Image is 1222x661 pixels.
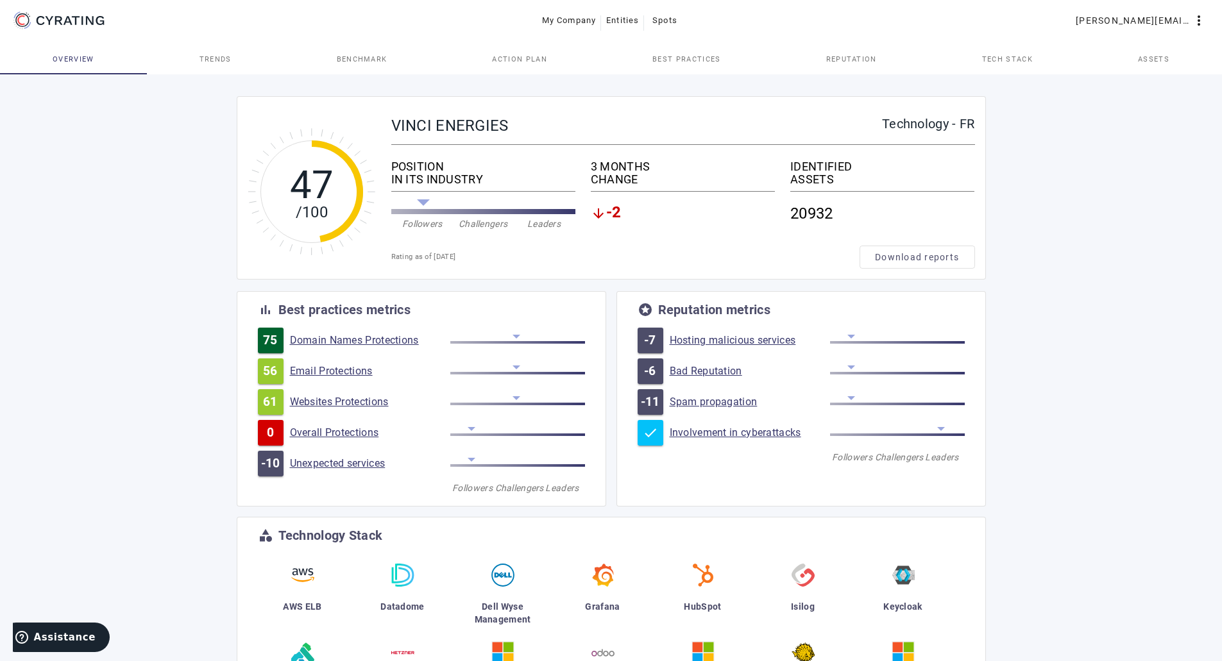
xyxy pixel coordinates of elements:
span: 61 [263,396,278,408]
span: Benchmark [337,56,387,63]
span: -10 [261,457,280,470]
button: Spots [644,9,685,32]
div: Challengers [875,451,920,464]
span: Isilog [791,601,815,612]
span: Entities [606,10,639,31]
button: My Company [537,9,602,32]
span: Overview [53,56,94,63]
div: Leaders [514,217,575,230]
div: Technology - FR [882,117,975,130]
mat-icon: category [258,528,273,543]
a: Datadome [358,558,448,636]
span: Action Plan [492,56,547,63]
div: Challengers [453,217,514,230]
span: -6 [644,365,656,378]
a: Overall Protections [290,426,450,439]
span: Trends [199,56,232,63]
a: AWS ELB [258,558,348,636]
a: Involvement in cyberattacks [670,426,830,439]
div: Leaders [540,481,585,494]
div: Rating as of [DATE] [391,251,860,264]
span: HubSpot [684,601,721,612]
a: Grafana [558,558,648,636]
mat-icon: bar_chart [258,302,273,317]
div: ASSETS [790,173,974,186]
div: 20932 [790,197,974,230]
div: Leaders [920,451,965,464]
div: Followers [450,481,495,494]
button: [PERSON_NAME][EMAIL_ADDRESS][DOMAIN_NAME] [1071,9,1212,32]
a: Domain Names Protections [290,334,450,347]
a: HubSpot [658,558,748,636]
a: Hosting malicious services [670,334,830,347]
div: Reputation metrics [658,303,770,316]
span: Keycloak [883,601,922,612]
span: -7 [644,334,656,347]
span: Assets [1138,56,1169,63]
div: Followers [830,451,875,464]
mat-icon: more_vert [1191,13,1207,28]
mat-icon: arrow_downward [591,206,606,221]
span: [PERSON_NAME][EMAIL_ADDRESS][DOMAIN_NAME] [1076,10,1191,31]
a: Websites Protections [290,396,450,408]
a: Email Protections [290,365,450,378]
span: 0 [267,426,274,439]
div: IDENTIFIED [790,160,974,173]
span: AWS ELB [283,601,321,612]
span: 56 [263,365,278,378]
tspan: /100 [295,203,327,221]
div: Followers [392,217,453,230]
a: Spam propagation [670,396,830,408]
a: Unexpected services [290,457,450,470]
iframe: Ouvre un widget dans lequel vous pouvez trouver plus d’informations [13,623,110,655]
span: Best practices [652,56,720,63]
span: My Company [542,10,597,31]
div: Technology Stack [278,529,383,542]
div: 3 MONTHS [591,160,775,173]
span: Reputation [826,56,877,63]
span: Grafana [585,601,620,612]
g: CYRATING [37,16,105,25]
mat-icon: stars [638,302,653,317]
div: Challengers [495,481,540,494]
span: -11 [641,396,660,408]
button: Download reports [860,246,975,269]
a: Bad Reputation [670,365,830,378]
span: Spots [652,10,677,31]
div: Best practices metrics [278,303,411,316]
span: Datadome [380,601,424,612]
div: POSITION [391,160,575,173]
span: Tech Stack [982,56,1033,63]
a: Isilog [758,558,848,636]
span: Dell Wyse Management [475,601,531,624]
a: Dell Wyse Management [458,558,548,636]
tspan: 47 [289,162,334,208]
span: -2 [606,206,622,221]
div: IN ITS INDUSTRY [391,173,575,186]
div: CHANGE [591,173,775,186]
div: VINCI ENERGIES [391,117,883,134]
span: Download reports [875,251,959,264]
a: Keycloak [858,558,948,636]
button: Entities [601,9,644,32]
span: 75 [263,334,278,347]
mat-icon: check [643,425,658,440]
